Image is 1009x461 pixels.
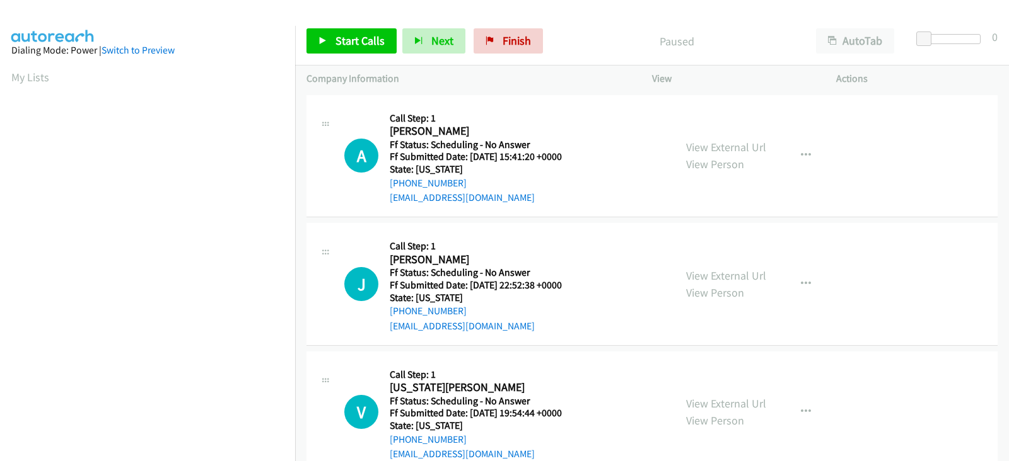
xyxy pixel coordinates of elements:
p: Paused [560,33,793,50]
h5: Ff Submitted Date: [DATE] 22:52:38 +0000 [390,279,578,292]
a: View Person [686,157,744,171]
h5: Ff Status: Scheduling - No Answer [390,395,578,407]
a: [PHONE_NUMBER] [390,433,467,445]
a: [PHONE_NUMBER] [390,177,467,189]
span: Finish [503,33,531,48]
a: View External Url [686,140,766,154]
a: [EMAIL_ADDRESS][DOMAIN_NAME] [390,320,535,332]
h5: Ff Status: Scheduling - No Answer [390,266,578,279]
span: Next [431,33,453,48]
a: Switch to Preview [102,44,175,56]
div: Dialing Mode: Power | [11,43,284,58]
h5: Call Step: 1 [390,240,578,253]
h5: Ff Submitted Date: [DATE] 19:54:44 +0000 [390,407,578,419]
a: View External Url [686,268,766,283]
a: View External Url [686,396,766,411]
h5: Ff Submitted Date: [DATE] 15:41:20 +0000 [390,151,578,163]
button: Next [402,28,465,54]
h2: [US_STATE][PERSON_NAME] [390,380,578,395]
div: 0 [992,28,998,45]
span: Start Calls [335,33,385,48]
h1: A [344,139,378,173]
h1: J [344,267,378,301]
a: View Person [686,285,744,300]
p: Company Information [306,71,629,86]
a: My Lists [11,70,49,84]
h5: Ff Status: Scheduling - No Answer [390,139,578,151]
a: [EMAIL_ADDRESS][DOMAIN_NAME] [390,191,535,203]
h1: V [344,395,378,429]
a: Start Calls [306,28,397,54]
p: View [652,71,814,86]
h5: State: [US_STATE] [390,163,578,176]
a: View Person [686,413,744,428]
a: Finish [474,28,543,54]
p: Actions [836,71,998,86]
h2: [PERSON_NAME] [390,124,578,139]
a: [EMAIL_ADDRESS][DOMAIN_NAME] [390,448,535,460]
div: The call is yet to be attempted [344,139,378,173]
a: [PHONE_NUMBER] [390,305,467,317]
div: The call is yet to be attempted [344,267,378,301]
h5: State: [US_STATE] [390,419,578,432]
h5: State: [US_STATE] [390,292,578,304]
div: Delay between calls (in seconds) [923,34,981,44]
button: AutoTab [816,28,894,54]
h5: Call Step: 1 [390,112,578,125]
h5: Call Step: 1 [390,368,578,381]
div: The call is yet to be attempted [344,395,378,429]
h2: [PERSON_NAME] [390,253,578,267]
